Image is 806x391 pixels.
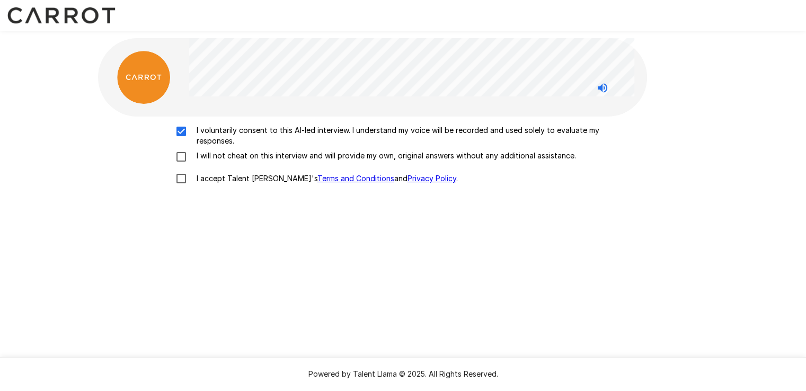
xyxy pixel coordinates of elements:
[192,150,576,161] p: I will not cheat on this interview and will provide my own, original answers without any addition...
[13,369,793,379] p: Powered by Talent Llama © 2025. All Rights Reserved.
[408,174,456,183] a: Privacy Policy
[192,173,458,184] p: I accept Talent [PERSON_NAME]'s and .
[317,174,394,183] a: Terms and Conditions
[192,125,636,146] p: I voluntarily consent to this AI-led interview. I understand my voice will be recorded and used s...
[117,51,170,104] img: carrot_logo.png
[592,77,613,99] button: Stop reading questions aloud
